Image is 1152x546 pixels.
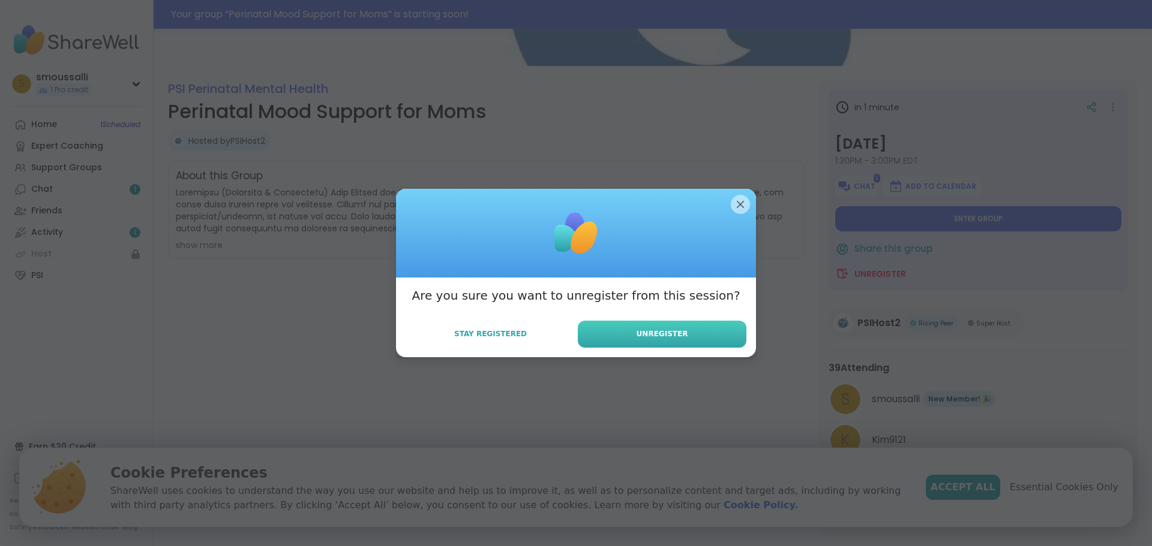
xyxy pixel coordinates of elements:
button: Stay Registered [406,321,575,346]
img: ShareWell Logomark [546,203,606,263]
button: Unregister [578,321,746,348]
span: Stay Registered [454,328,527,339]
h3: Are you sure you want to unregister from this session? [412,287,740,304]
span: Unregister [637,328,688,339]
